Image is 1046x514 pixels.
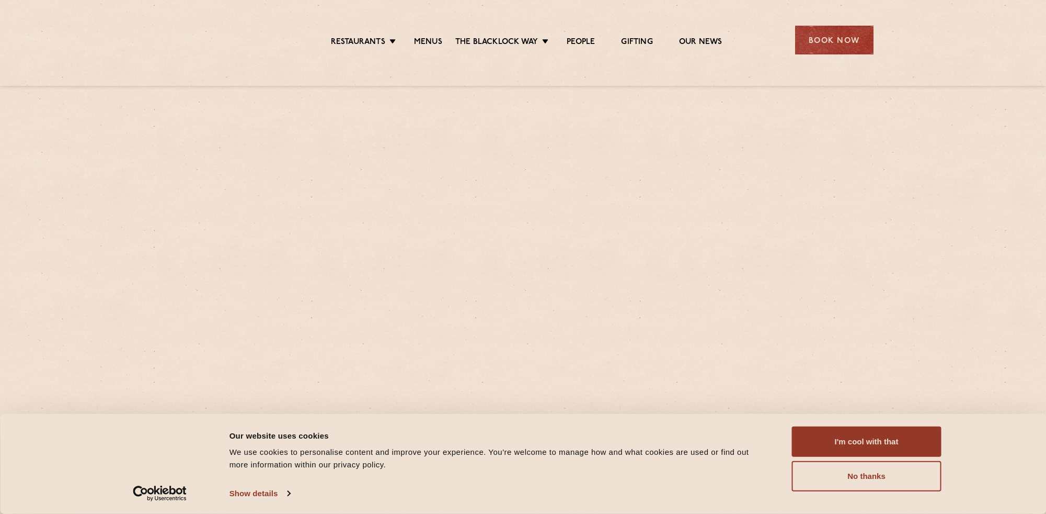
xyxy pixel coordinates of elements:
[229,446,768,471] div: We use cookies to personalise content and improve your experience. You're welcome to manage how a...
[792,461,941,491] button: No thanks
[229,486,290,501] a: Show details
[455,37,538,49] a: The Blacklock Way
[229,429,768,442] div: Our website uses cookies
[567,37,595,49] a: People
[795,26,873,54] div: Book Now
[621,37,652,49] a: Gifting
[414,37,442,49] a: Menus
[792,427,941,457] button: I'm cool with that
[679,37,722,49] a: Our News
[331,37,385,49] a: Restaurants
[173,10,263,70] img: svg%3E
[114,486,205,501] a: Usercentrics Cookiebot - opens in a new window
